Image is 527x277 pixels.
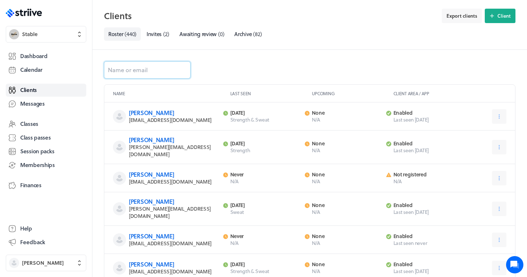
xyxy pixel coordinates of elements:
[129,178,212,185] span: [EMAIL_ADDRESS][DOMAIN_NAME]
[393,232,413,240] span: enabled
[393,109,413,116] span: enabled
[129,197,174,206] a: [PERSON_NAME]
[5,103,139,131] div: USHi [PERSON_NAME], Thanks for this. I’m hoping I will be all set up on Clubright for the [DATE] ...
[147,30,162,38] span: Invites
[230,116,300,123] p: Strength & Sweat
[393,201,413,209] span: enabled
[312,91,391,96] p: Upcoming
[393,178,463,185] span: N/A
[20,52,47,60] span: Dashboard
[163,30,169,38] span: ( 2 )
[20,225,32,232] span: Help
[230,233,300,239] p: Never
[312,233,382,239] p: None
[230,268,300,275] p: Strength & Sweat
[393,260,413,268] span: enabled
[175,27,228,41] a: Awaiting review(0)
[6,63,86,76] a: Calendar
[230,147,300,154] p: Strength
[20,161,55,169] span: Memberships
[104,61,191,79] input: Name or email
[253,30,262,38] span: ( 82 )
[129,116,212,124] span: [EMAIL_ADDRESS][DOMAIN_NAME]
[11,12,25,26] img: US
[9,29,19,39] img: Stable
[6,159,86,172] a: Memberships
[393,268,463,275] span: Last seen [DATE]
[108,30,123,38] span: Roster
[393,147,463,154] span: Last seen [DATE]
[71,118,86,123] span: [DATE]
[312,208,382,216] p: N/A
[312,239,382,247] p: N/A
[10,165,135,173] p: Find an answer quickly
[312,116,382,123] p: N/A
[20,100,45,107] span: Messages
[104,27,141,41] a: Roster(440)
[6,179,86,192] a: Finances
[11,45,134,56] h1: Hi [PERSON_NAME]
[230,110,300,116] p: [DATE]
[312,268,382,275] p: N/A
[6,255,86,271] button: [PERSON_NAME]
[129,136,174,144] a: [PERSON_NAME]
[6,118,86,131] a: Classes
[230,178,300,185] p: N/A
[129,170,174,179] a: [PERSON_NAME]
[393,116,463,123] span: Last seen [DATE]
[30,110,126,116] div: Hi [PERSON_NAME], Thanks for this. I’m hoping I will be all set up on Clubright for the [DATE] Ab...
[485,9,515,23] button: Client
[393,140,413,147] span: enabled
[312,147,382,154] p: N/A
[11,110,26,124] img: US
[104,27,515,41] nav: Tabs
[116,94,132,100] span: See all
[447,13,477,19] span: Export clients
[129,232,174,240] a: [PERSON_NAME]
[142,27,174,41] a: Invites(2)
[22,259,64,267] span: [PERSON_NAME]
[30,118,70,124] div: [PERSON_NAME] •
[312,178,382,185] p: N/A
[22,31,38,38] span: Stable
[230,239,300,247] p: N/A
[6,50,86,63] a: Dashboard
[129,143,211,158] span: [PERSON_NAME][EMAIL_ADDRESS][DOMAIN_NAME]
[20,66,43,74] span: Calendar
[218,30,224,38] span: ( 0 )
[47,141,87,147] span: New conversation
[6,84,86,97] a: Clients
[22,12,37,26] img: US
[230,208,300,216] p: Sweat
[230,261,300,268] p: [DATE]
[11,58,134,81] h2: We're here to help. Ask us anything!
[230,171,300,178] p: Never
[230,91,309,96] p: Last seen
[6,131,86,144] a: Class passes
[6,145,86,158] a: Session packs
[312,202,382,208] p: None
[393,91,507,96] p: Client area / App
[20,134,51,141] span: Class passes
[20,86,37,94] span: Clients
[6,236,86,249] button: Feedback
[312,171,382,178] p: None
[312,261,382,268] p: None
[230,27,266,41] a: Archive(82)
[230,140,300,147] p: [DATE]
[506,256,523,273] iframe: gist-messenger-bubble-iframe
[13,94,116,101] h2: Recent conversations
[129,109,174,117] a: [PERSON_NAME]
[393,208,463,216] span: Last seen [DATE]
[20,238,45,246] span: Feedback
[129,260,174,268] a: [PERSON_NAME]
[393,171,463,178] p: Not registered
[129,268,212,275] span: [EMAIL_ADDRESS][DOMAIN_NAME]
[20,181,42,189] span: Finances
[230,202,300,208] p: [DATE]
[21,177,129,191] input: Search articles
[312,110,382,116] p: None
[11,137,133,151] button: New conversation
[20,148,54,155] span: Session packs
[125,30,136,38] span: ( 440 )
